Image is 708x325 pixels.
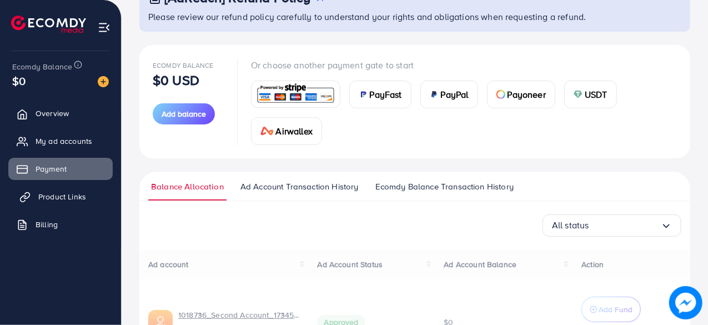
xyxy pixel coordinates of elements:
span: Ecomdy Balance [153,61,213,70]
a: My ad accounts [8,130,113,152]
a: Payment [8,158,113,180]
a: cardPayFast [349,81,411,108]
span: Ecomdy Balance Transaction History [375,181,514,193]
a: Billing [8,213,113,236]
a: card [251,81,340,108]
img: menu [98,21,111,34]
span: Billing [36,219,58,230]
img: card [255,82,337,106]
img: card [260,127,274,136]
img: card [430,90,439,99]
img: logo [11,16,86,33]
span: Product Links [38,191,86,202]
span: $0 [12,73,26,89]
span: USDT [585,88,607,101]
img: image [98,76,109,87]
a: Overview [8,102,113,124]
span: Payment [36,163,67,174]
span: My ad accounts [36,136,92,147]
a: Product Links [8,186,113,208]
span: PayFast [370,88,402,101]
input: Search for option [589,217,661,234]
p: Or choose another payment gate to start [251,58,677,72]
span: Airwallex [276,124,313,138]
span: Ecomdy Balance [12,61,72,72]
button: Add balance [153,103,215,124]
img: image [669,286,702,319]
a: cardAirwallex [251,117,322,145]
span: Balance Allocation [151,181,224,193]
span: All status [552,217,589,234]
img: card [574,90,583,99]
a: cardPayoneer [487,81,555,108]
p: $0 USD [153,73,199,87]
p: Please review our refund policy carefully to understand your rights and obligations when requesti... [148,10,684,23]
span: Ad Account Transaction History [240,181,359,193]
span: PayPal [441,88,469,101]
a: cardPayPal [420,81,478,108]
span: Overview [36,108,69,119]
div: Search for option [543,214,681,237]
a: cardUSDT [564,81,617,108]
img: card [496,90,505,99]
span: Payoneer [508,88,546,101]
img: card [359,90,368,99]
span: Add balance [162,108,206,119]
